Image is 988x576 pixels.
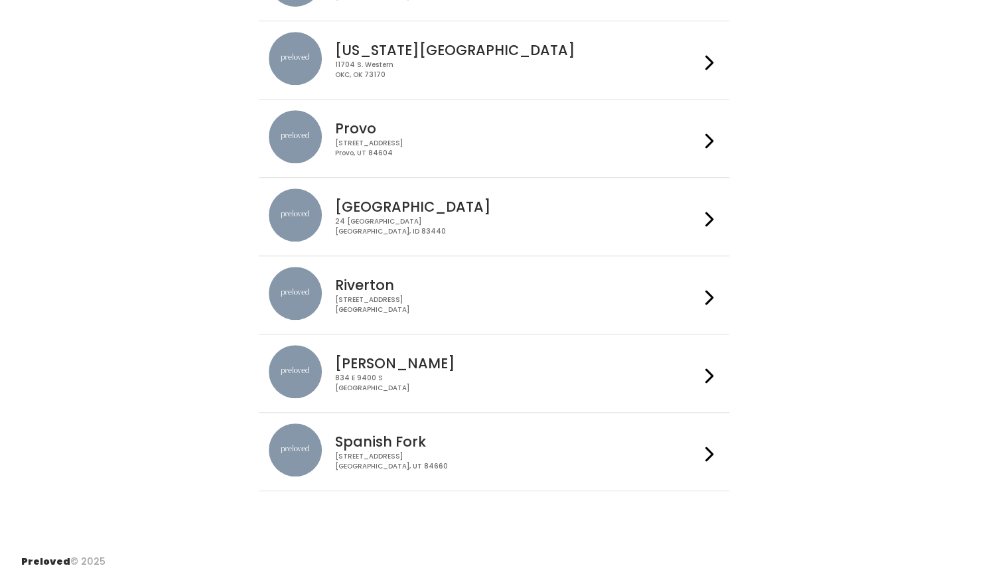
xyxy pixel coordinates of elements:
a: preloved location [US_STATE][GEOGRAPHIC_DATA] 11704 S. WesternOKC, OK 73170 [269,32,719,88]
h4: [US_STATE][GEOGRAPHIC_DATA] [335,42,700,58]
h4: [PERSON_NAME] [335,356,700,371]
div: [STREET_ADDRESS] [GEOGRAPHIC_DATA], UT 84660 [335,452,700,471]
div: [STREET_ADDRESS] Provo, UT 84604 [335,139,700,158]
img: preloved location [269,345,322,398]
a: preloved location [PERSON_NAME] 834 E 9400 S[GEOGRAPHIC_DATA] [269,345,719,401]
img: preloved location [269,267,322,320]
h4: [GEOGRAPHIC_DATA] [335,199,700,214]
img: preloved location [269,110,322,163]
a: preloved location Spanish Fork [STREET_ADDRESS][GEOGRAPHIC_DATA], UT 84660 [269,423,719,480]
a: preloved location Provo [STREET_ADDRESS]Provo, UT 84604 [269,110,719,167]
h4: Riverton [335,277,700,293]
div: 834 E 9400 S [GEOGRAPHIC_DATA] [335,374,700,393]
a: preloved location Riverton [STREET_ADDRESS][GEOGRAPHIC_DATA] [269,267,719,323]
h4: Provo [335,121,700,136]
div: 24 [GEOGRAPHIC_DATA] [GEOGRAPHIC_DATA], ID 83440 [335,217,700,236]
div: [STREET_ADDRESS] [GEOGRAPHIC_DATA] [335,295,700,315]
h4: Spanish Fork [335,434,700,449]
a: preloved location [GEOGRAPHIC_DATA] 24 [GEOGRAPHIC_DATA][GEOGRAPHIC_DATA], ID 83440 [269,188,719,245]
img: preloved location [269,32,322,85]
span: Preloved [21,555,70,568]
div: © 2025 [21,544,106,569]
img: preloved location [269,423,322,476]
div: 11704 S. Western OKC, OK 73170 [335,60,700,80]
img: preloved location [269,188,322,242]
